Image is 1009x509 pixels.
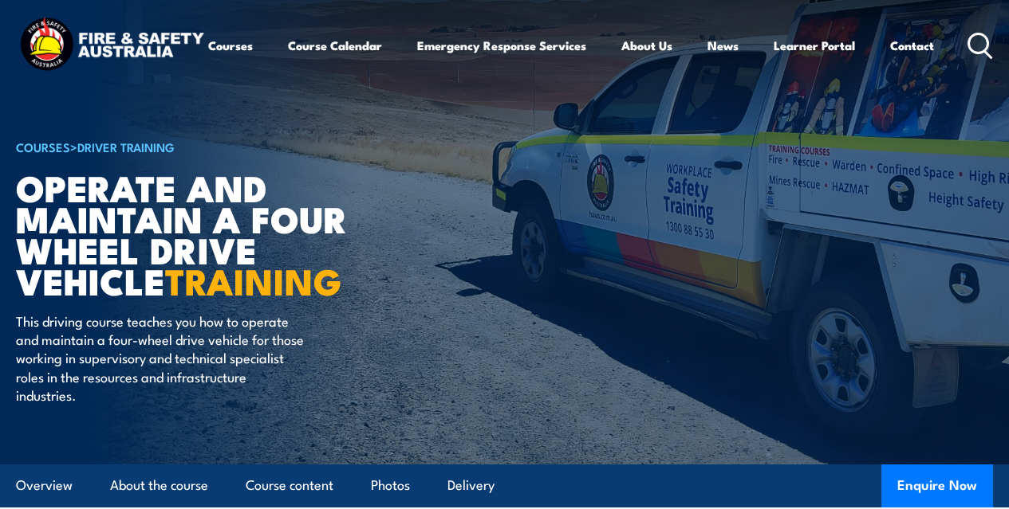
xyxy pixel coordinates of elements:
a: Emergency Response Services [417,26,586,65]
a: Delivery [447,464,495,507]
a: Contact [890,26,934,65]
a: Learner Portal [774,26,855,65]
h1: Operate and Maintain a Four Wheel Drive Vehicle [16,171,410,296]
a: Overview [16,464,73,507]
a: Course content [246,464,333,507]
a: About the course [110,464,208,507]
a: Photos [371,464,410,507]
button: Enquire Now [881,464,993,507]
a: About Us [621,26,672,65]
a: Course Calendar [288,26,382,65]
a: News [707,26,739,65]
strong: TRAINING [165,253,342,307]
a: Courses [208,26,253,65]
h6: > [16,137,410,156]
a: COURSES [16,138,70,155]
p: This driving course teaches you how to operate and maintain a four-wheel drive vehicle for those ... [16,311,307,405]
a: Driver Training [77,138,175,155]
